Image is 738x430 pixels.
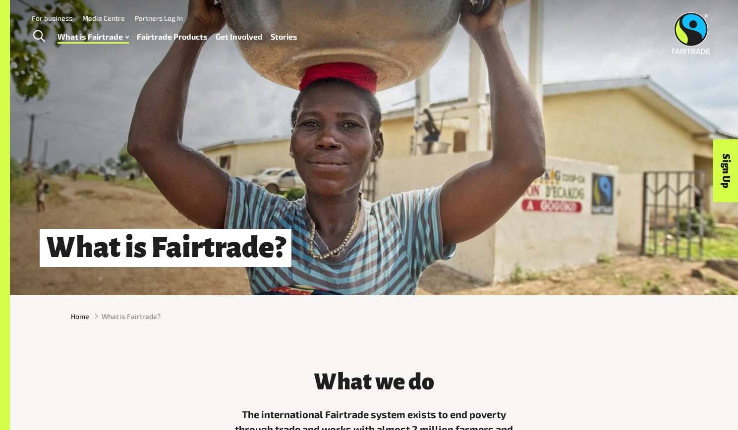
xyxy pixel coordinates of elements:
[102,311,161,322] span: What is Fairtrade?
[271,30,297,44] a: Stories
[135,14,183,22] a: Partners Log In
[71,311,89,322] a: Home
[57,30,129,44] a: What is Fairtrade
[40,229,291,267] h1: What is Fairtrade?
[672,12,710,54] img: Fairtrade Australia New Zealand logo
[137,30,208,44] a: Fairtrade Products
[32,14,72,22] a: For business
[27,24,51,49] a: Toggle Search
[226,370,523,394] h3: What we do
[216,30,263,44] a: Get Involved
[82,14,125,22] a: Media Centre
